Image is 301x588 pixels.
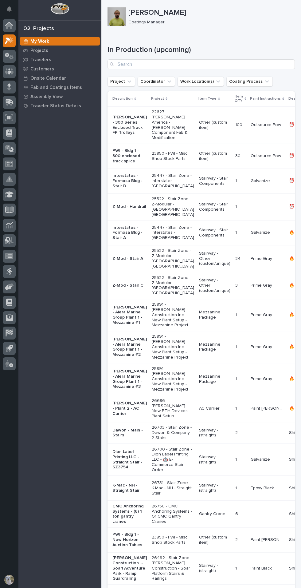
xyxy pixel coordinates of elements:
[18,64,101,73] a: Customers
[199,428,230,438] p: Stairway - (straight)
[151,95,164,102] p: Project
[251,229,271,235] p: Galvanize
[199,374,230,384] p: Mezzanine Package
[152,109,194,141] p: 22627 - [PERSON_NAME] America - [PERSON_NAME] Component Fab & Modification
[30,39,49,44] p: My Work
[112,337,147,357] p: [PERSON_NAME] - Alera Marine Group Plant 1 - Mezzanine #2
[112,115,147,135] p: [PERSON_NAME] - 300 Series Enclosed Track FP Trolleys
[30,66,54,72] p: Customers
[178,77,224,86] button: Work Location(s)
[251,429,253,435] p: -
[235,311,238,318] p: 1
[112,449,147,470] p: Dion Label Printing LLC - Straight Stair - SZ3754
[226,77,273,86] button: Coating Process
[107,77,135,86] button: Project
[30,76,66,81] p: Onsite Calendar
[152,225,194,240] p: 25447 - Stair Zone - Interstates - [GEOGRAPHIC_DATA]
[18,55,101,64] a: Travelers
[107,59,295,69] div: Search
[199,455,230,465] p: Stairway - (straight)
[235,565,238,571] p: 1
[235,375,238,382] p: 1
[112,369,147,389] p: [PERSON_NAME] - Alera Marine Group Plant 1 - Mezzanine #3
[199,176,230,186] p: Stairway - Stair Components
[235,177,238,184] p: 1
[250,95,281,102] p: Paint Instructions
[199,251,230,266] p: Stairway - Other (custom/unique)
[112,483,147,493] p: K-Mac - NH - Straight Stair
[107,46,295,54] h1: In Production (upcoming)
[199,535,230,545] p: Other (custom item)
[251,255,273,261] p: Prime Gray
[251,510,253,517] p: -
[18,73,101,83] a: Onsite Calendar
[152,366,194,392] p: 25891 - [PERSON_NAME] Construction Inc - New Plant Setup - Mezzanine Project
[251,203,253,209] p: -
[3,573,16,586] button: users-avatar
[235,405,238,411] p: 1
[251,177,271,184] p: Galvanize
[251,536,285,542] p: Paint Brinkley Red* (custom) and Paint Blue* (custom)
[112,305,147,325] p: [PERSON_NAME] - Alera Marine Group Plant 1 - Mezzanine #1
[199,310,230,320] p: Mezzanine Package
[112,401,147,416] p: [PERSON_NAME] - Plant 2 - AC Carrier
[128,8,292,17] p: [PERSON_NAME]
[235,121,244,128] p: 100
[18,83,101,92] a: Fab and Coatings Items
[152,334,194,360] p: 25891 - [PERSON_NAME] Construction Inc - New Plant Setup - Mezzanine Project
[152,248,194,269] p: 25522 - Stair Zone - Z-Modular - [GEOGRAPHIC_DATA] [GEOGRAPHIC_DATA]
[112,283,147,288] p: Z-Mod - Stair C
[23,26,54,32] div: 02. Projects
[235,152,242,159] p: 30
[30,85,82,90] p: Fab and Coatings Items
[30,94,63,100] p: Assembly View
[251,311,273,318] p: Prime Gray
[199,342,230,352] p: Mezzanine Package
[235,429,239,435] p: 2
[3,2,16,15] button: Notifications
[112,225,147,240] p: Interstates - Formosa Bldg - Stair A
[112,148,147,164] p: PWI - Bldg 1 - 300 enclosed track splice
[199,151,230,161] p: Other (custom item)
[199,228,230,238] p: Stairway - Stair Components
[152,197,194,217] p: 25522 - Stair Zone - Z-Modular - [GEOGRAPHIC_DATA] [GEOGRAPHIC_DATA]
[112,504,147,524] p: CMC Anchoring Systems - (6) 1 ton gantry cranes
[235,282,239,288] p: 3
[152,302,194,328] p: 25891 - [PERSON_NAME] Construction Inc - New Plant Setup - Mezzanine Project
[18,101,101,110] a: Traveler Status Details
[251,456,271,462] p: Galvanize
[152,398,194,419] p: 26686 - [PERSON_NAME] - New BTH Devices - Plant Setup
[235,536,239,542] p: 2
[112,532,147,547] p: PWI - Bldg 1 - New Horizon Auction Tables
[138,77,175,86] button: Coordinator
[8,6,16,16] div: Notifications
[152,555,194,581] p: 26492 - Stair Zone - [PERSON_NAME] Construction - Soar Platform Stairs & Railings
[235,93,243,105] p: Item QTY
[251,343,273,350] p: Prime Gray
[152,275,194,296] p: 25522 - Stair Zone - Z-Modular - [GEOGRAPHIC_DATA] [GEOGRAPHIC_DATA]
[18,46,101,55] a: Projects
[112,555,147,581] p: [PERSON_NAME] Construction - Soar! Adventure Park - Ramp Guardrailing
[152,535,194,545] p: 23850 - PWI - Misc Shop Stock Parts
[235,255,242,261] p: 24
[30,103,81,109] p: Traveler Status Details
[199,406,230,411] p: AC Carrier
[251,152,285,159] p: Outsource Powder Coat
[251,375,273,382] p: Prime Gray
[235,203,238,209] p: 1
[152,151,194,161] p: 23850 - PWI - Misc Shop Stock Parts
[199,120,230,130] p: Other (custom item)
[199,483,230,493] p: Stairway - (straight)
[199,278,230,293] p: Stairway - Other (custom/unique)
[152,480,194,496] p: 26731 - Stair Zone - K-Mac - NH - Straight Stair
[30,57,51,63] p: Travelers
[152,173,194,189] p: 25447 - Stair Zone - Interstates - [GEOGRAPHIC_DATA]
[199,563,230,574] p: Stairway - (straight)
[198,95,217,102] p: Item Type
[251,282,273,288] p: Prime Gray
[235,510,239,517] p: 6
[128,20,290,25] p: Coatings Manager
[199,511,230,517] p: Gantry Crane
[152,504,194,524] p: 26750 - CMC Anchoring Systems - G1 CMC Gantry Cranes
[112,95,133,102] p: Description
